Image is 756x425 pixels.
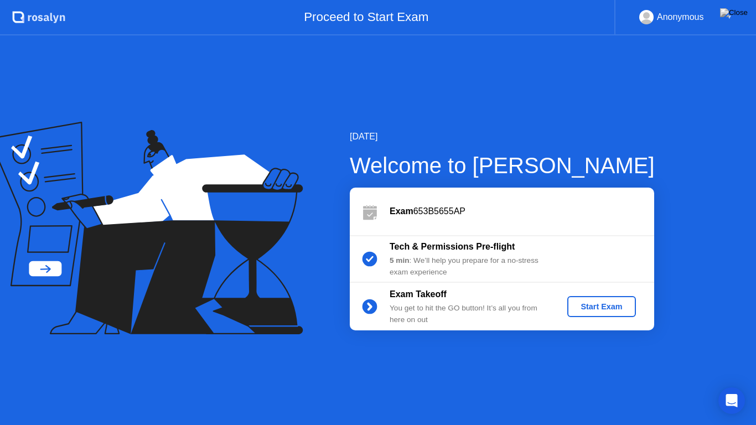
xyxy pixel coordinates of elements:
div: Start Exam [572,302,631,311]
button: Start Exam [567,296,635,317]
div: 653B5655AP [390,205,654,218]
b: 5 min [390,256,410,265]
b: Exam [390,206,413,216]
div: : We’ll help you prepare for a no-stress exam experience [390,255,549,278]
div: [DATE] [350,130,655,143]
b: Tech & Permissions Pre-flight [390,242,515,251]
div: You get to hit the GO button! It’s all you from here on out [390,303,549,325]
img: Close [720,8,748,17]
b: Exam Takeoff [390,289,447,299]
div: Anonymous [657,10,704,24]
div: Open Intercom Messenger [718,387,745,414]
div: Welcome to [PERSON_NAME] [350,149,655,182]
